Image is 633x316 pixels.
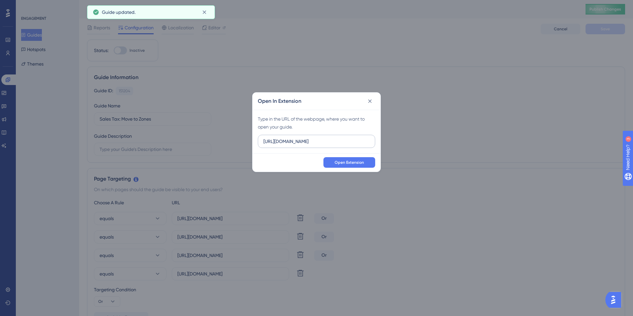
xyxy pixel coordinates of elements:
[15,2,41,10] span: Need Help?
[263,138,370,145] input: URL
[46,3,48,9] div: 3
[102,8,136,16] span: Guide updated.
[258,97,301,105] h2: Open In Extension
[258,115,375,131] div: Type in the URL of the webpage, where you want to open your guide.
[335,160,364,165] span: Open Extension
[605,290,625,310] iframe: UserGuiding AI Assistant Launcher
